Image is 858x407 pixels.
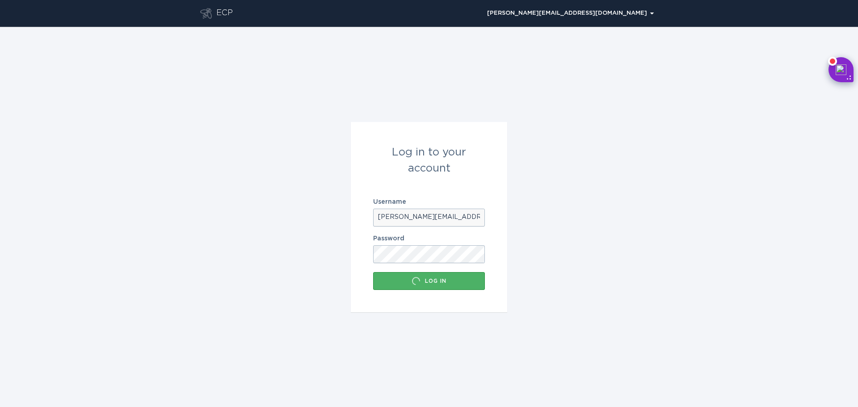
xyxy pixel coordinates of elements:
[378,277,480,285] div: Log in
[216,8,233,19] div: ECP
[487,11,654,16] div: [PERSON_NAME][EMAIL_ADDRESS][DOMAIN_NAME]
[412,277,421,285] div: Loading
[483,7,658,20] div: Popover menu
[373,235,485,242] label: Password
[200,8,212,19] button: Go to dashboard
[373,272,485,290] button: Log in
[373,199,485,205] label: Username
[373,144,485,176] div: Log in to your account
[483,7,658,20] button: Open user account details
